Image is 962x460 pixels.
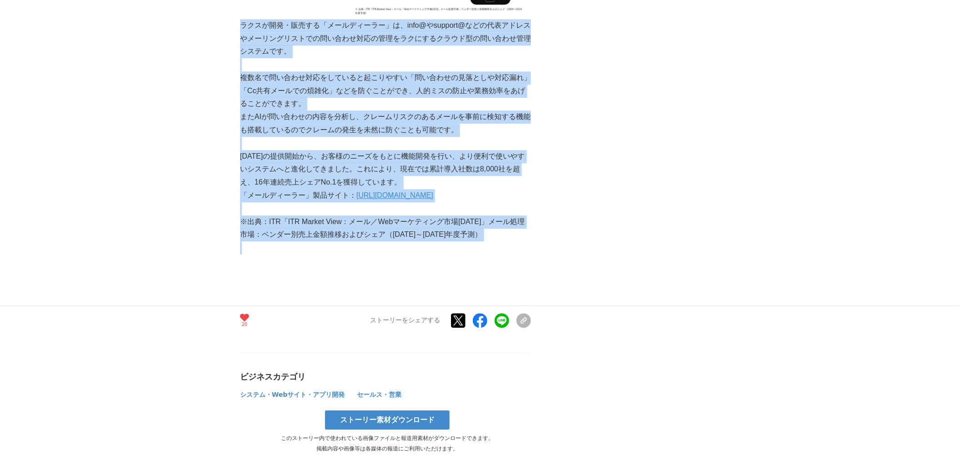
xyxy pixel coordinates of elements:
[356,191,433,199] a: [URL][DOMAIN_NAME]
[240,393,346,398] a: システム・Webサイト・アプリ開発
[240,433,535,453] p: このストーリー内で使われている画像ファイルと報道用素材がダウンロードできます。 掲載内容や画像等は各媒体の報道にご利用いただけます。
[240,391,345,398] span: システム・Webサイト・アプリ開発
[240,215,531,242] p: ※出典：ITR「ITR Market View：メール／Webマーケティング市場[DATE]」メール処理市場：ベンダー別売上金額推移およびシェア（[DATE]～[DATE]年度予測）
[357,393,402,398] a: セールス・営業
[240,110,531,137] p: またAIが問い合わせの内容を分析し、クレームリスクのあるメールを事前に検知する機能も搭載しているのでクレームの発生を未然に防ぐことも可能です。
[240,71,531,110] p: 複数名で問い合わせ対応をしていると起こりやすい「問い合わせの見落としや対応漏れ」「Cc共有メールでの煩雑化」などを防ぐことができ、人的ミスの防止や業務効率をあげることができます。
[240,322,249,327] p: 20
[240,150,531,189] p: [DATE]の提供開始から、お客様のニーズをもとに機能開発を行い、より便利で使いやすいシステムへと進化してきました。これにより、現在では累計導入社数は8,000社を超え、16年連続売上シェアNo...
[240,189,531,202] p: 「メールディーラー」製品サイト：
[240,19,531,58] p: ラクスが開発・販売する「メールディーラー」は、info@やsupport@などの代表アドレスやメーリングリストでの問い合わせ対応の管理をラクにするクラウド型の問い合わせ管理システムです。
[325,410,450,430] a: ストーリー素材ダウンロード
[357,391,402,398] span: セールス・営業
[370,316,440,325] p: ストーリーをシェアする
[240,371,531,382] div: ビジネスカテゴリ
